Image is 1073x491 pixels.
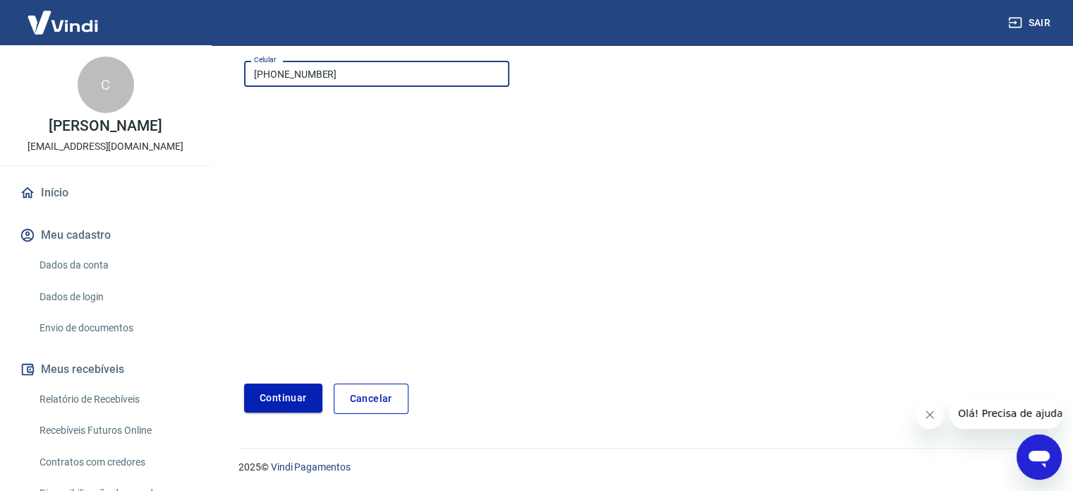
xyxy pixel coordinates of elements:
a: Vindi Pagamentos [271,461,351,473]
a: Dados de login [34,283,194,312]
button: Meu cadastro [17,220,194,251]
iframe: Mensagem da empresa [950,398,1062,429]
label: Celular [254,54,277,65]
a: Cancelar [334,384,408,414]
a: Contratos com credores [34,448,194,477]
a: Recebíveis Futuros Online [34,416,194,445]
a: Relatório de Recebíveis [34,385,194,414]
iframe: Botão para abrir a janela de mensagens [1017,434,1062,480]
button: Continuar [244,384,322,413]
a: Envio de documentos [34,314,194,343]
button: Meus recebíveis [17,354,194,385]
p: [EMAIL_ADDRESS][DOMAIN_NAME] [28,139,183,154]
iframe: Fechar mensagem [916,401,944,429]
img: Vindi [17,1,109,44]
span: Olá! Precisa de ajuda? [8,10,119,21]
button: Sair [1005,10,1056,36]
div: C [78,57,134,113]
p: 2025 © [238,460,1039,475]
a: Dados da conta [34,251,194,280]
a: Início [17,177,194,208]
p: [PERSON_NAME] [49,119,162,134]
